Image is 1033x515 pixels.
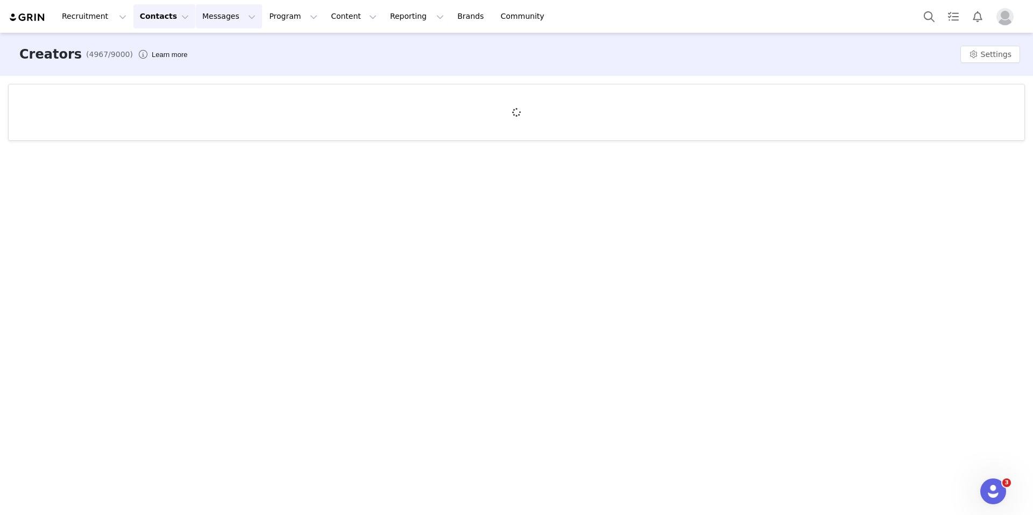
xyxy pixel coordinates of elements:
button: Profile [990,8,1024,25]
span: 3 [1002,478,1011,487]
button: Reporting [384,4,450,28]
a: Brands [451,4,493,28]
button: Search [917,4,941,28]
img: grin logo [9,12,46,23]
span: (4967/9000) [86,49,133,60]
button: Notifications [966,4,989,28]
a: Tasks [942,4,965,28]
button: Content [324,4,383,28]
button: Program [263,4,324,28]
img: placeholder-profile.jpg [996,8,1014,25]
iframe: Intercom live chat [980,478,1006,504]
h3: Creators [19,45,82,64]
button: Contacts [133,4,195,28]
button: Recruitment [55,4,133,28]
div: Tooltip anchor [150,49,189,60]
a: Community [494,4,556,28]
button: Messages [196,4,262,28]
button: Settings [960,46,1020,63]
